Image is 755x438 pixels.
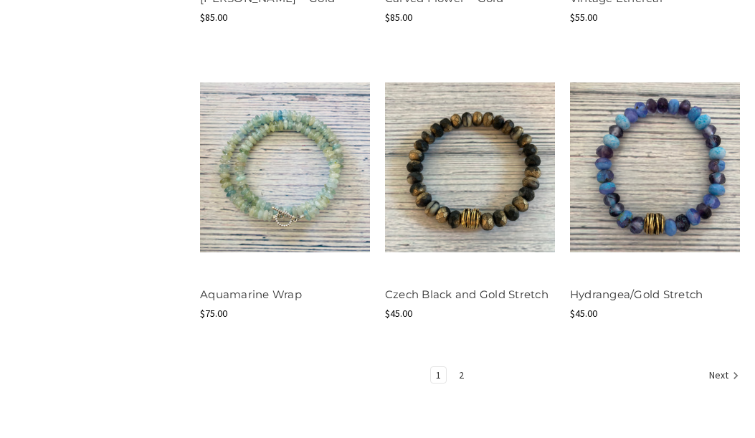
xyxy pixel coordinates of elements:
[570,82,740,252] img: Hydrangea/Gold Stretch
[570,11,597,24] span: $55.00
[200,55,370,279] a: Aquamarine Wrap
[385,82,555,252] img: Czech Black and Gold Stretch
[385,11,412,24] span: $85.00
[200,287,302,301] a: Aquamarine Wrap
[385,55,555,279] a: Czech Black and Gold Stretch
[570,55,740,279] a: Hydrangea/Gold Stretch
[200,366,740,386] nav: pagination
[454,367,469,383] a: Page 2 of 2
[570,287,703,301] a: Hydrangea/Gold Stretch
[200,307,227,320] span: $75.00
[570,307,597,320] span: $45.00
[385,287,549,301] a: Czech Black and Gold Stretch
[200,82,370,252] img: Aquamarine Wrap
[200,11,227,24] span: $85.00
[385,307,412,320] span: $45.00
[431,367,446,383] a: Page 1 of 2
[704,367,739,386] a: Next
